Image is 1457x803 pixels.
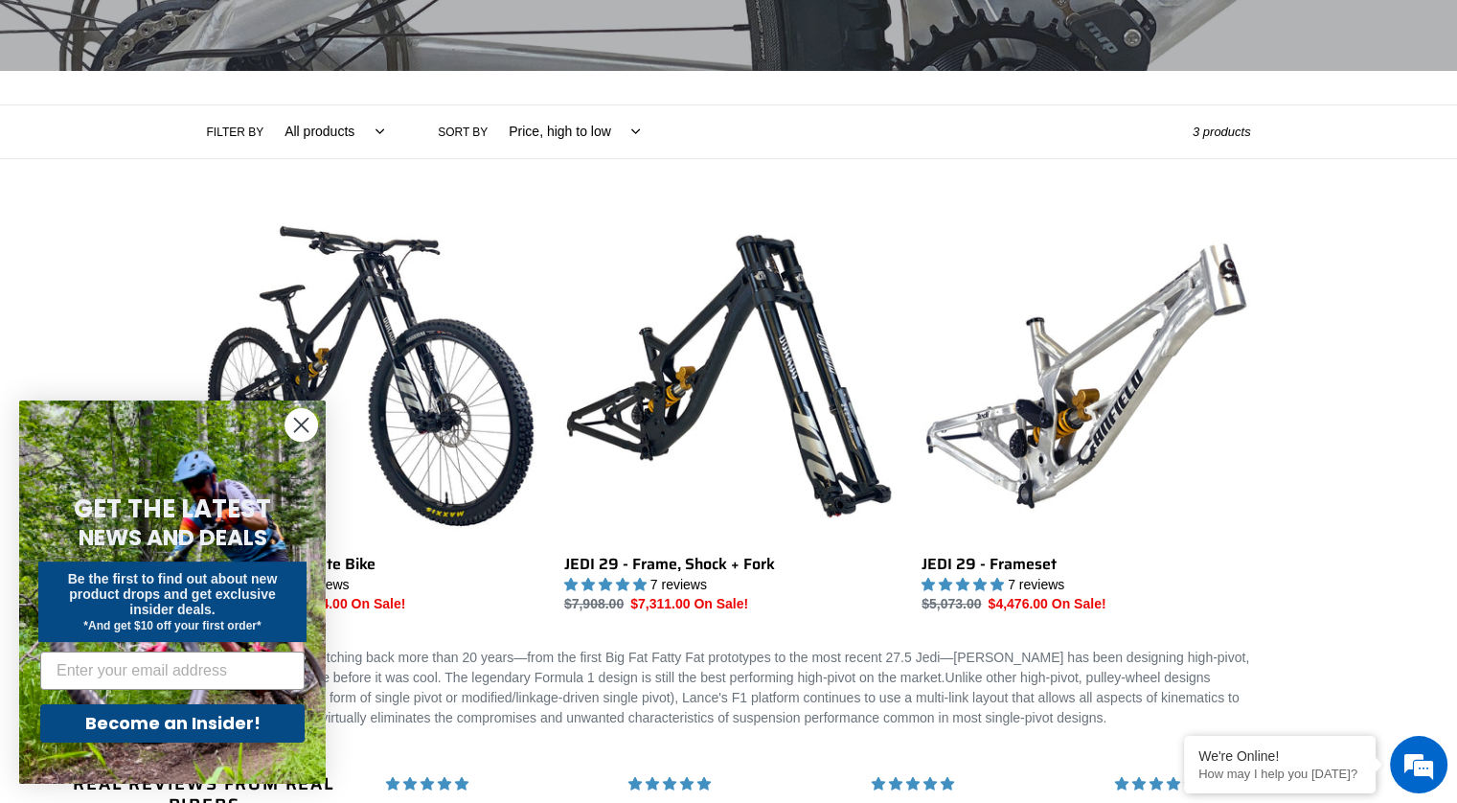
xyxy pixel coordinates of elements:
[438,124,488,141] label: Sort by
[1198,767,1361,781] p: How may I help you today?
[1193,125,1251,139] span: 3 products
[1114,774,1334,794] div: 5 stars
[386,774,606,794] div: 5 stars
[74,492,271,526] span: GET THE LATEST
[40,652,305,690] input: Enter your email address
[1198,748,1361,764] div: We're Online!
[207,650,1250,725] span: With a pedigree stretching back more than 20 years—from the first Big Fat Fatty Fat prototypes to...
[40,704,305,743] button: Become an Insider!
[79,522,267,553] span: NEWS AND DEALS
[207,124,264,141] label: Filter by
[872,774,1092,794] div: 5 stars
[628,774,849,794] div: 5 stars
[285,408,318,442] button: Close dialog
[83,619,261,632] span: *And get $10 off your first order*
[68,571,278,617] span: Be the first to find out about new product drops and get exclusive insider deals.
